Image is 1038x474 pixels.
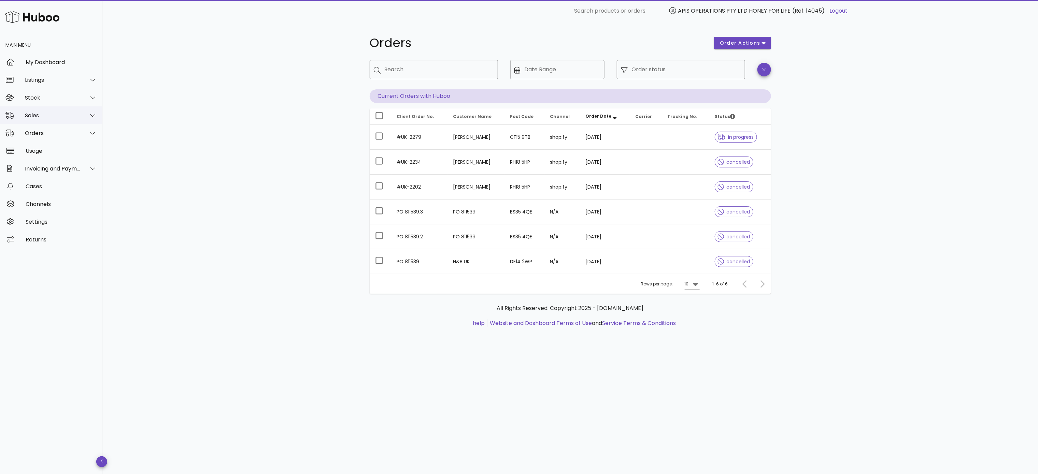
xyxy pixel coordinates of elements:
[392,125,447,150] td: #UK-2279
[580,224,630,249] td: [DATE]
[714,37,771,49] button: order actions
[792,7,825,15] span: (Ref: 14045)
[392,175,447,199] td: #UK-2202
[580,175,630,199] td: [DATE]
[26,148,97,154] div: Usage
[545,175,580,199] td: shopify
[545,125,580,150] td: shopify
[580,199,630,224] td: [DATE]
[447,199,505,224] td: PO 811539
[718,160,750,164] span: cancelled
[370,89,771,103] p: Current Orders with Huboo
[685,281,689,287] div: 10
[392,199,447,224] td: PO 811539.3
[545,199,580,224] td: N/A
[718,135,754,139] span: in progress
[718,234,750,239] span: cancelled
[709,108,771,125] th: Status
[580,125,630,150] td: [DATE]
[26,219,97,225] div: Settings
[505,175,545,199] td: RH18 5HP
[602,319,676,327] a: Service Terms & Conditions
[26,201,97,207] div: Channels
[392,150,447,175] td: #UK-2234
[26,236,97,243] div: Returns
[375,304,766,312] p: All Rights Reserved. Copyright 2025 - [DOMAIN_NAME]
[505,199,545,224] td: BS35 4QE
[505,150,545,175] td: RH18 5HP
[545,249,580,274] td: N/A
[715,114,735,119] span: Status
[662,108,709,125] th: Tracking No.
[545,150,580,175] td: shopify
[718,184,750,189] span: cancelled
[580,249,630,274] td: [DATE]
[392,108,447,125] th: Client Order No.
[586,113,612,119] span: Order Date
[370,37,706,49] h1: Orders
[641,274,700,294] div: Rows per page:
[25,112,81,119] div: Sales
[25,130,81,136] div: Orders
[26,183,97,190] div: Cases
[505,249,545,274] td: DE14 2WP
[397,114,435,119] span: Client Order No.
[392,224,447,249] td: PO 811539.2
[829,7,848,15] a: Logout
[25,77,81,83] div: Listings
[453,114,492,119] span: Customer Name
[713,281,728,287] div: 1-6 of 6
[447,125,505,150] td: [PERSON_NAME]
[720,40,760,47] span: order actions
[490,319,592,327] a: Website and Dashboard Terms of Use
[545,108,580,125] th: Channel
[685,279,700,290] div: 10Rows per page:
[5,10,59,24] img: Huboo Logo
[550,114,570,119] span: Channel
[678,7,791,15] span: APIS OPERATIONS PTY LTD HONEY FOR LIFE
[392,249,447,274] td: PO 811539
[26,59,97,65] div: My Dashboard
[447,224,505,249] td: PO 811539
[635,114,652,119] span: Carrier
[510,114,534,119] span: Post Code
[505,125,545,150] td: CF15 9TB
[487,319,676,327] li: and
[545,224,580,249] td: N/A
[718,259,750,264] span: cancelled
[447,175,505,199] td: [PERSON_NAME]
[505,224,545,249] td: BS35 4QE
[473,319,485,327] a: help
[25,94,81,101] div: Stock
[630,108,662,125] th: Carrier
[447,108,505,125] th: Customer Name
[580,150,630,175] td: [DATE]
[667,114,697,119] span: Tracking No.
[505,108,545,125] th: Post Code
[447,150,505,175] td: [PERSON_NAME]
[25,165,81,172] div: Invoicing and Payments
[447,249,505,274] td: H&B UK
[718,209,750,214] span: cancelled
[580,108,630,125] th: Order Date: Sorted descending. Activate to remove sorting.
